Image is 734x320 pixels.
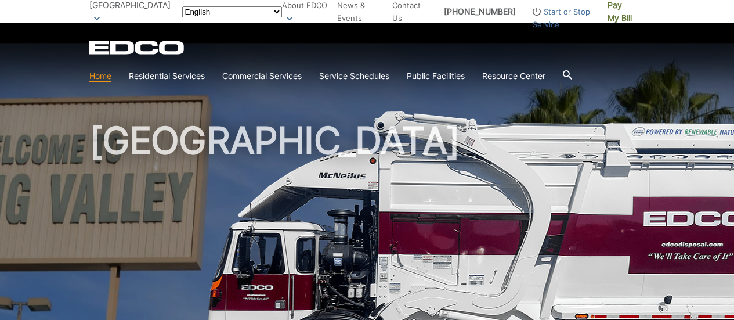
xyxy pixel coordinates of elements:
[319,70,389,82] a: Service Schedules
[407,70,465,82] a: Public Facilities
[182,6,282,17] select: Select a language
[89,41,186,55] a: EDCD logo. Return to the homepage.
[89,70,111,82] a: Home
[222,70,302,82] a: Commercial Services
[129,70,205,82] a: Residential Services
[482,70,545,82] a: Resource Center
